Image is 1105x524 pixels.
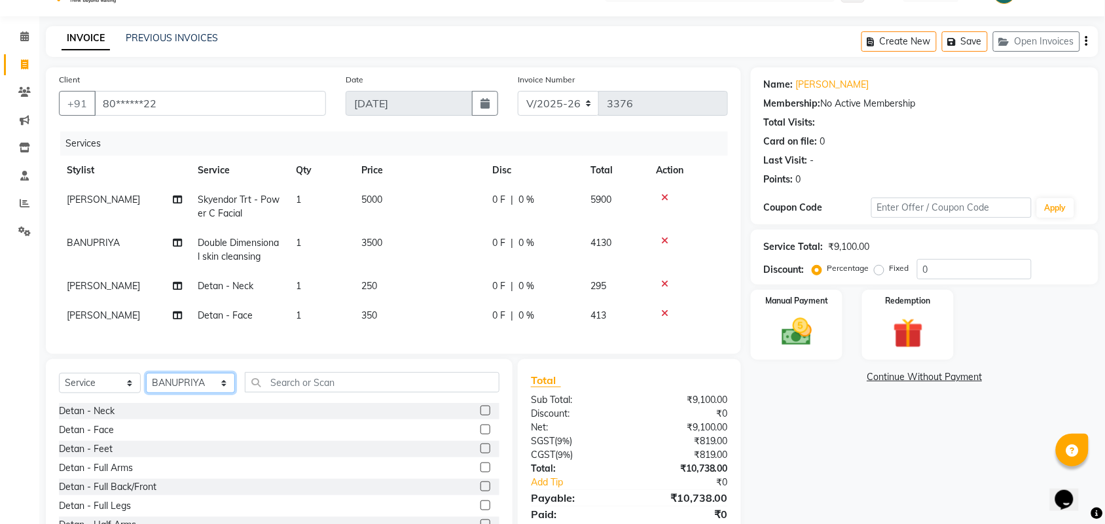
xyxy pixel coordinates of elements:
[492,309,505,323] span: 0 F
[346,74,363,86] label: Date
[67,280,140,292] span: [PERSON_NAME]
[353,156,484,185] th: Price
[94,91,326,116] input: Search by Name/Mobile/Email/Code
[518,279,534,293] span: 0 %
[521,393,630,407] div: Sub Total:
[861,31,937,52] button: Create New
[629,393,738,407] div: ₹9,100.00
[361,237,382,249] span: 3500
[1037,198,1074,218] button: Apply
[518,309,534,323] span: 0 %
[764,97,821,111] div: Membership:
[629,462,738,476] div: ₹10,738.00
[511,193,513,207] span: |
[518,236,534,250] span: 0 %
[59,423,114,437] div: Detan - Face
[871,198,1032,218] input: Enter Offer / Coupon Code
[288,156,353,185] th: Qty
[198,309,253,321] span: Detan - Face
[1050,472,1092,511] iframe: chat widget
[810,154,814,167] div: -
[59,480,156,494] div: Detan - Full Back/Front
[59,442,113,456] div: Detan - Feet
[59,156,190,185] th: Stylist
[521,448,630,462] div: ( )
[62,27,110,50] a: INVOICE
[629,506,738,522] div: ₹0
[820,135,825,148] div: 0
[764,116,816,130] div: Total Visits:
[521,407,630,421] div: Discount:
[518,74,575,86] label: Invoice Number
[59,461,133,475] div: Detan - Full Arms
[764,78,793,92] div: Name:
[67,309,140,321] span: [PERSON_NAME]
[492,193,505,207] span: 0 F
[590,309,606,321] span: 413
[59,74,80,86] label: Client
[764,135,818,148] div: Card on file:
[764,154,808,167] div: Last Visit:
[629,490,738,506] div: ₹10,738.00
[521,490,630,506] div: Payable:
[583,156,648,185] th: Total
[890,262,909,274] label: Fixed
[521,476,647,489] a: Add Tip
[590,194,611,205] span: 5900
[629,407,738,421] div: ₹0
[764,263,805,277] div: Discount:
[753,370,1096,384] a: Continue Without Payment
[59,404,115,418] div: Detan - Neck
[60,131,738,156] div: Services
[190,156,288,185] th: Service
[765,295,828,307] label: Manual Payment
[521,462,630,476] div: Total:
[361,280,377,292] span: 250
[511,236,513,250] span: |
[764,240,824,254] div: Service Total:
[126,32,218,44] a: PREVIOUS INVOICES
[827,262,869,274] label: Percentage
[772,315,822,349] img: _cash.svg
[796,78,869,92] a: [PERSON_NAME]
[590,280,606,292] span: 295
[296,309,301,321] span: 1
[590,237,611,249] span: 4130
[67,194,140,205] span: [PERSON_NAME]
[764,97,1085,111] div: No Active Membership
[198,237,279,262] span: Double Dimensional skin cleansing
[629,421,738,434] div: ₹9,100.00
[558,449,570,460] span: 9%
[829,240,870,254] div: ₹9,100.00
[484,156,583,185] th: Disc
[942,31,988,52] button: Save
[531,449,555,461] span: CGST
[557,436,570,446] span: 9%
[629,434,738,448] div: ₹819.00
[764,173,793,186] div: Points:
[531,374,561,387] span: Total
[492,236,505,250] span: 0 F
[647,476,738,489] div: ₹0
[521,421,630,434] div: Net:
[492,279,505,293] span: 0 F
[993,31,1080,52] button: Open Invoices
[511,309,513,323] span: |
[59,499,131,513] div: Detan - Full Legs
[361,309,377,321] span: 350
[198,194,280,219] span: Skyendor Trt - Power C Facial
[764,201,871,215] div: Coupon Code
[296,194,301,205] span: 1
[796,173,801,186] div: 0
[886,295,931,307] label: Redemption
[296,237,301,249] span: 1
[511,279,513,293] span: |
[629,448,738,462] div: ₹819.00
[521,434,630,448] div: ( )
[521,506,630,522] div: Paid:
[361,194,382,205] span: 5000
[245,372,499,393] input: Search or Scan
[518,193,534,207] span: 0 %
[198,280,253,292] span: Detan - Neck
[67,237,120,249] span: BANUPRIYA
